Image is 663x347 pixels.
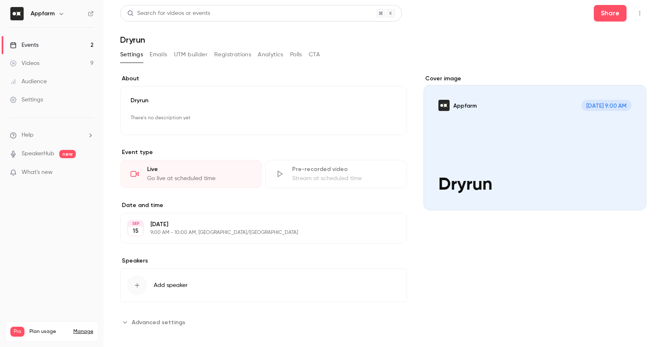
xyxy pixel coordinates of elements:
[120,160,262,188] div: LiveGo live at scheduled time
[59,150,76,158] span: new
[10,41,39,49] div: Events
[292,165,397,173] div: Pre-recorded video
[120,257,407,265] label: Speakers
[309,48,320,61] button: CTA
[10,327,24,337] span: Pro
[22,131,34,140] span: Help
[10,77,47,86] div: Audience
[150,229,363,236] p: 9:00 AM - 10:00 AM, [GEOGRAPHIC_DATA]/[GEOGRAPHIC_DATA]
[133,227,138,235] p: 15
[127,9,210,18] div: Search for videos or events
[22,168,53,177] span: What's new
[150,48,167,61] button: Emails
[154,281,188,289] span: Add speaker
[594,5,627,22] button: Share
[128,221,143,227] div: SEP
[120,268,407,302] button: Add speaker
[147,174,252,183] div: Go live at scheduled time
[73,328,93,335] a: Manage
[150,220,363,229] p: [DATE]
[265,160,407,188] div: Pre-recorded videoStream at scheduled time
[290,48,302,61] button: Polls
[131,111,397,125] p: There's no description yet
[147,165,252,173] div: Live
[292,174,397,183] div: Stream at scheduled time
[258,48,283,61] button: Analytics
[10,96,43,104] div: Settings
[22,149,54,158] a: SpeakerHub
[10,131,94,140] li: help-dropdown-opener
[132,318,185,327] span: Advanced settings
[120,75,407,83] label: About
[120,48,143,61] button: Settings
[423,75,646,83] label: Cover image
[423,75,646,210] section: Cover image
[120,316,190,329] button: Advanced settings
[214,48,251,61] button: Registrations
[31,10,55,18] h6: Appfarm
[174,48,208,61] button: UTM builder
[120,35,646,45] h1: Dryrun
[120,148,407,157] p: Event type
[29,328,68,335] span: Plan usage
[10,7,24,20] img: Appfarm
[131,96,397,105] p: Dryrun
[120,201,407,210] label: Date and time
[10,59,39,67] div: Videos
[120,316,407,329] section: Advanced settings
